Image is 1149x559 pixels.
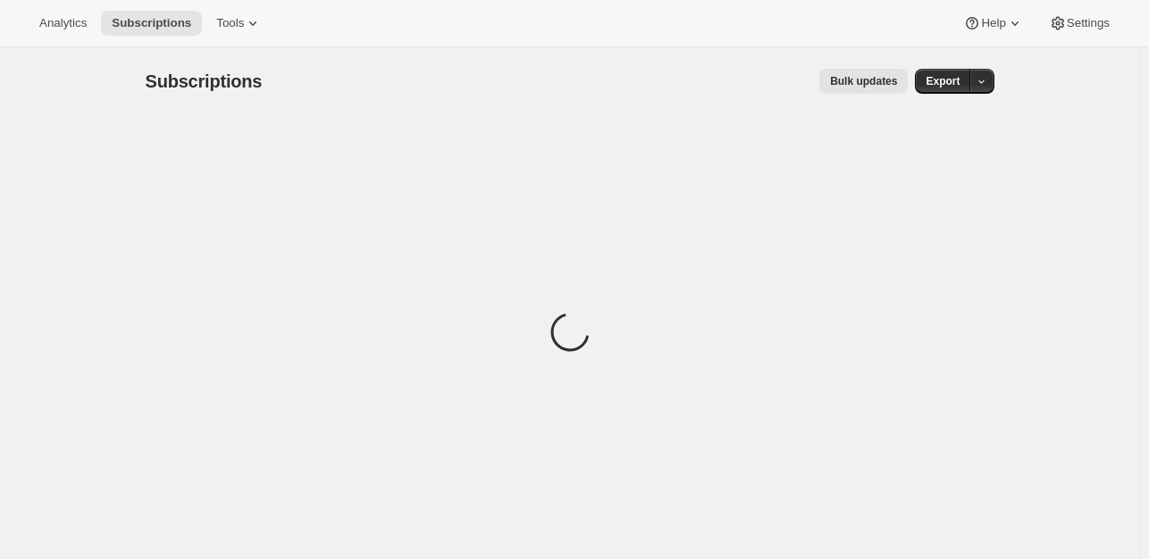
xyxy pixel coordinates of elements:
[981,16,1005,30] span: Help
[29,11,97,36] button: Analytics
[101,11,202,36] button: Subscriptions
[1067,16,1110,30] span: Settings
[819,69,908,94] button: Bulk updates
[1038,11,1120,36] button: Settings
[146,71,263,91] span: Subscriptions
[926,74,960,88] span: Export
[915,69,970,94] button: Export
[39,16,87,30] span: Analytics
[830,74,897,88] span: Bulk updates
[952,11,1034,36] button: Help
[112,16,191,30] span: Subscriptions
[205,11,273,36] button: Tools
[216,16,244,30] span: Tools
